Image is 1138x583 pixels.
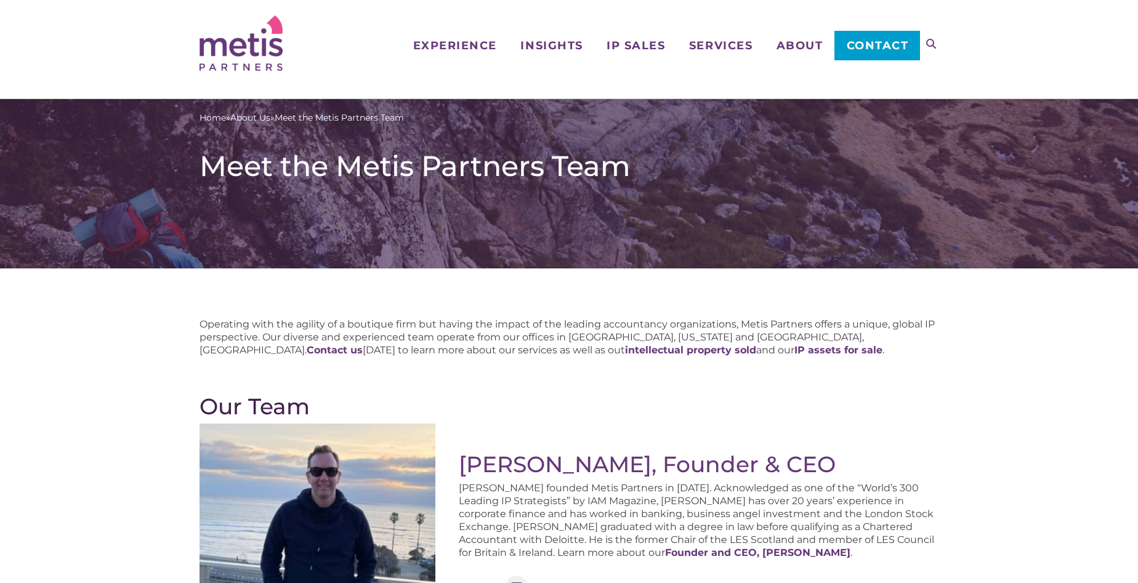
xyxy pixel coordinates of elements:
h2: Our Team [200,393,938,419]
a: [PERSON_NAME], Founder & CEO [459,451,836,478]
p: Operating with the agility of a boutique firm but having the impact of the leading accountancy or... [200,318,938,356]
a: Contact us [307,344,363,356]
span: Contact [847,40,909,51]
span: » » [200,111,404,124]
p: [PERSON_NAME] founded Metis Partners in [DATE]. Acknowledged as one of the “World’s 300 Leading I... [459,481,938,559]
a: intellectual property sold [625,344,756,356]
span: About [777,40,823,51]
img: Metis Partners [200,15,283,71]
span: IP Sales [607,40,665,51]
a: IP assets for sale [794,344,882,356]
span: Experience [413,40,497,51]
h1: Meet the Metis Partners Team [200,149,938,183]
a: About Us [230,111,270,124]
span: Insights [520,40,583,51]
a: Founder and CEO, [PERSON_NAME] [665,547,850,558]
span: Meet the Metis Partners Team [275,111,404,124]
span: Services [689,40,753,51]
a: Home [200,111,226,124]
a: Contact [834,31,920,60]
